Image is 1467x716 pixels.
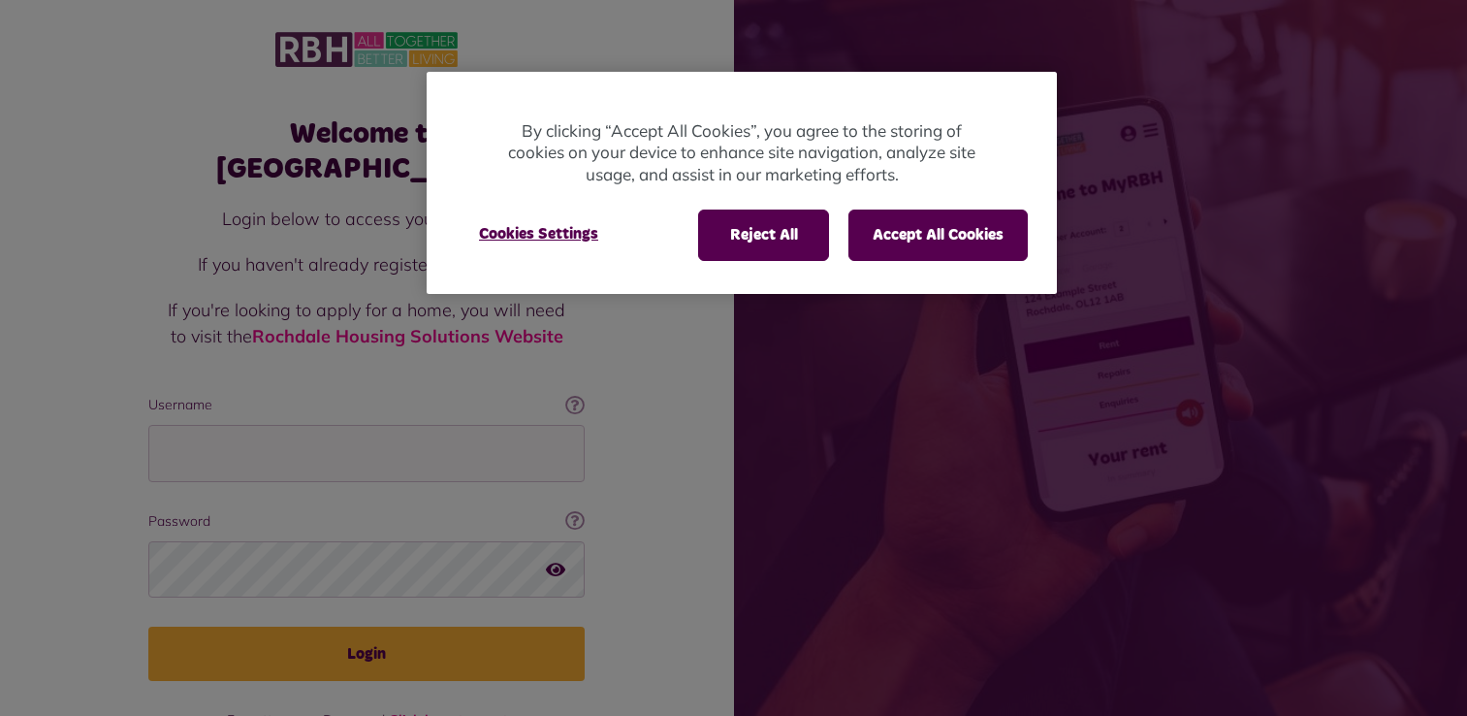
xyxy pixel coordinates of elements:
div: Cookie banner [427,72,1057,294]
button: Reject All [698,210,829,260]
div: Privacy [427,72,1057,294]
button: Cookies Settings [456,210,622,258]
button: Accept All Cookies [848,210,1028,260]
p: By clicking “Accept All Cookies”, you agree to the storing of cookies on your device to enhance s... [504,120,979,186]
